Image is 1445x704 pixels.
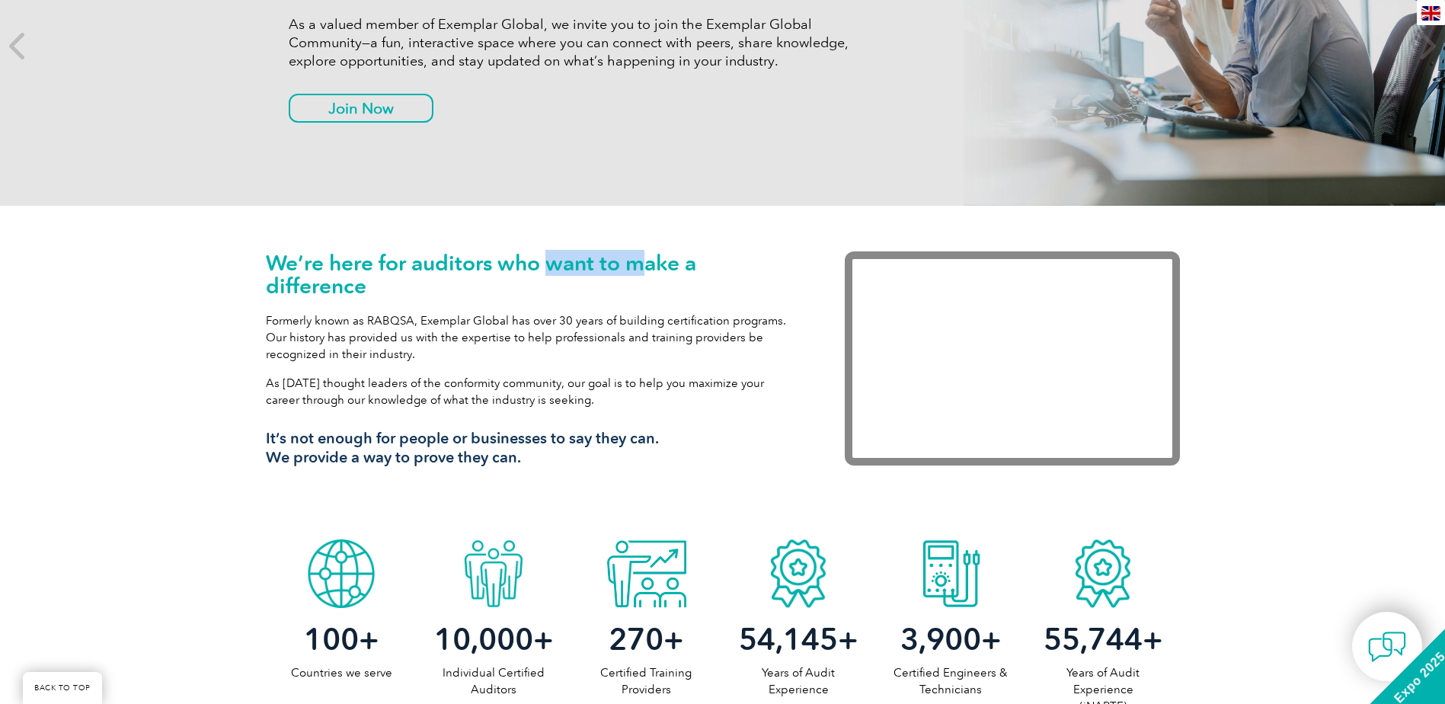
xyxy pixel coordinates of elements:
[874,627,1027,651] h2: +
[266,375,799,408] p: As [DATE] thought leaders of the conformity community, our goal is to help you maximize your care...
[417,627,570,651] h2: +
[570,627,722,651] h2: +
[1027,627,1179,651] h2: +
[434,621,533,658] span: 10,000
[1044,621,1143,658] span: 55,744
[266,429,799,467] h3: It’s not enough for people or businesses to say they can. We provide a way to prove they can.
[900,621,981,658] span: 3,900
[1368,628,1406,666] img: contact-chat.png
[1421,6,1440,21] img: en
[722,664,874,698] p: Years of Audit Experience
[304,621,359,658] span: 100
[23,672,102,704] a: BACK TO TOP
[845,251,1180,466] iframe: Exemplar Global: Working together to make a difference
[417,664,570,698] p: Individual Certified Auditors
[739,621,838,658] span: 54,145
[609,621,663,658] span: 270
[266,312,799,363] p: Formerly known as RABQSA, Exemplar Global has over 30 years of building certification programs. O...
[289,15,860,70] p: As a valued member of Exemplar Global, we invite you to join the Exemplar Global Community—a fun,...
[874,664,1027,698] p: Certified Engineers & Technicians
[266,664,418,681] p: Countries we serve
[289,94,433,123] a: Join Now
[266,627,418,651] h2: +
[722,627,874,651] h2: +
[570,664,722,698] p: Certified Training Providers
[266,251,799,297] h1: We’re here for auditors who want to make a difference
